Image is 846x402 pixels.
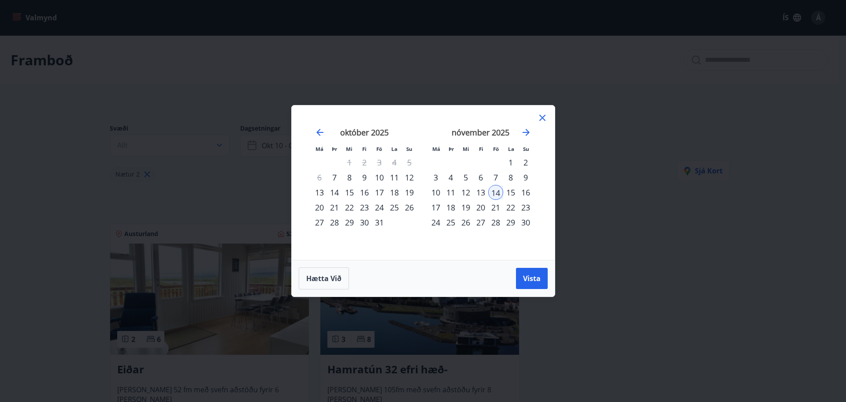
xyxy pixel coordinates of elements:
[372,155,387,170] td: Not available. föstudagur, 3. október 2025
[402,185,417,200] td: Choose sunnudagur, 19. október 2025 as your check-out date. It’s available.
[340,127,389,138] strong: október 2025
[387,200,402,215] div: 25
[402,185,417,200] div: 19
[402,200,417,215] td: Choose sunnudagur, 26. október 2025 as your check-out date. It’s available.
[518,170,533,185] div: 9
[473,185,488,200] div: 13
[346,146,352,152] small: Mi
[387,155,402,170] td: Not available. laugardagur, 4. október 2025
[518,215,533,230] td: Choose sunnudagur, 30. nóvember 2025 as your check-out date. It’s available.
[428,215,443,230] div: 24
[518,155,533,170] div: 2
[503,185,518,200] td: Choose laugardagur, 15. nóvember 2025 as your check-out date. It’s available.
[503,215,518,230] td: Choose laugardagur, 29. nóvember 2025 as your check-out date. It’s available.
[488,185,503,200] div: 14
[488,170,503,185] div: 7
[327,170,342,185] div: 7
[458,170,473,185] div: 5
[443,200,458,215] div: 18
[443,215,458,230] div: 25
[473,215,488,230] td: Choose fimmtudagur, 27. nóvember 2025 as your check-out date. It’s available.
[428,185,443,200] div: 10
[463,146,469,152] small: Mi
[458,200,473,215] div: 19
[503,185,518,200] div: 15
[428,170,443,185] div: 3
[523,274,541,283] span: Vista
[503,200,518,215] div: 22
[357,155,372,170] td: Not available. fimmtudagur, 2. október 2025
[443,215,458,230] td: Choose þriðjudagur, 25. nóvember 2025 as your check-out date. It’s available.
[357,185,372,200] div: 16
[327,200,342,215] div: 21
[327,170,342,185] td: Choose þriðjudagur, 7. október 2025 as your check-out date. It’s available.
[372,185,387,200] div: 17
[372,200,387,215] td: Choose föstudagur, 24. október 2025 as your check-out date. It’s available.
[312,185,327,200] td: Choose mánudagur, 13. október 2025 as your check-out date. It’s available.
[428,200,443,215] div: 17
[458,215,473,230] td: Choose miðvikudagur, 26. nóvember 2025 as your check-out date. It’s available.
[479,146,483,152] small: Fi
[342,215,357,230] div: 29
[516,268,548,289] button: Vista
[342,215,357,230] td: Choose miðvikudagur, 29. október 2025 as your check-out date. It’s available.
[488,170,503,185] td: Choose föstudagur, 7. nóvember 2025 as your check-out date. It’s available.
[518,185,533,200] td: Choose sunnudagur, 16. nóvember 2025 as your check-out date. It’s available.
[342,170,357,185] div: 8
[327,200,342,215] td: Choose þriðjudagur, 21. október 2025 as your check-out date. It’s available.
[488,215,503,230] div: 28
[372,215,387,230] div: 31
[518,170,533,185] td: Choose sunnudagur, 9. nóvember 2025 as your check-out date. It’s available.
[428,200,443,215] td: Choose mánudagur, 17. nóvember 2025 as your check-out date. It’s available.
[452,127,509,138] strong: nóvember 2025
[473,170,488,185] div: 6
[458,185,473,200] div: 12
[443,170,458,185] div: 4
[503,200,518,215] td: Choose laugardagur, 22. nóvember 2025 as your check-out date. It’s available.
[488,200,503,215] td: Choose föstudagur, 21. nóvember 2025 as your check-out date. It’s available.
[523,146,529,152] small: Su
[387,170,402,185] div: 11
[428,170,443,185] td: Choose mánudagur, 3. nóvember 2025 as your check-out date. It’s available.
[458,185,473,200] td: Choose miðvikudagur, 12. nóvember 2025 as your check-out date. It’s available.
[357,215,372,230] div: 30
[473,200,488,215] td: Choose fimmtudagur, 20. nóvember 2025 as your check-out date. It’s available.
[299,267,349,289] button: Hætta við
[357,200,372,215] td: Choose fimmtudagur, 23. október 2025 as your check-out date. It’s available.
[312,200,327,215] div: 20
[402,170,417,185] td: Choose sunnudagur, 12. október 2025 as your check-out date. It’s available.
[387,170,402,185] td: Choose laugardagur, 11. október 2025 as your check-out date. It’s available.
[387,185,402,200] div: 18
[473,185,488,200] td: Choose fimmtudagur, 13. nóvember 2025 as your check-out date. It’s available.
[357,170,372,185] td: Choose fimmtudagur, 9. október 2025 as your check-out date. It’s available.
[327,215,342,230] td: Choose þriðjudagur, 28. október 2025 as your check-out date. It’s available.
[488,215,503,230] td: Choose föstudagur, 28. nóvember 2025 as your check-out date. It’s available.
[357,185,372,200] td: Choose fimmtudagur, 16. október 2025 as your check-out date. It’s available.
[518,200,533,215] div: 23
[372,170,387,185] td: Choose föstudagur, 10. október 2025 as your check-out date. It’s available.
[458,200,473,215] td: Choose miðvikudagur, 19. nóvember 2025 as your check-out date. It’s available.
[473,170,488,185] td: Choose fimmtudagur, 6. nóvember 2025 as your check-out date. It’s available.
[372,185,387,200] td: Choose föstudagur, 17. október 2025 as your check-out date. It’s available.
[372,170,387,185] div: 10
[432,146,440,152] small: Má
[387,185,402,200] td: Choose laugardagur, 18. október 2025 as your check-out date. It’s available.
[372,200,387,215] div: 24
[449,146,454,152] small: Þr
[402,170,417,185] div: 12
[503,155,518,170] div: 1
[312,200,327,215] td: Choose mánudagur, 20. október 2025 as your check-out date. It’s available.
[357,200,372,215] div: 23
[332,146,337,152] small: Þr
[302,116,544,249] div: Calendar
[443,185,458,200] td: Choose þriðjudagur, 11. nóvember 2025 as your check-out date. It’s available.
[503,170,518,185] div: 8
[518,155,533,170] td: Choose sunnudagur, 2. nóvember 2025 as your check-out date. It’s available.
[357,215,372,230] td: Choose fimmtudagur, 30. október 2025 as your check-out date. It’s available.
[342,155,357,170] td: Not available. miðvikudagur, 1. október 2025
[428,185,443,200] td: Choose mánudagur, 10. nóvember 2025 as your check-out date. It’s available.
[342,200,357,215] td: Choose miðvikudagur, 22. október 2025 as your check-out date. It’s available.
[443,170,458,185] td: Choose þriðjudagur, 4. nóvember 2025 as your check-out date. It’s available.
[473,215,488,230] div: 27
[315,127,325,138] div: Move backward to switch to the previous month.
